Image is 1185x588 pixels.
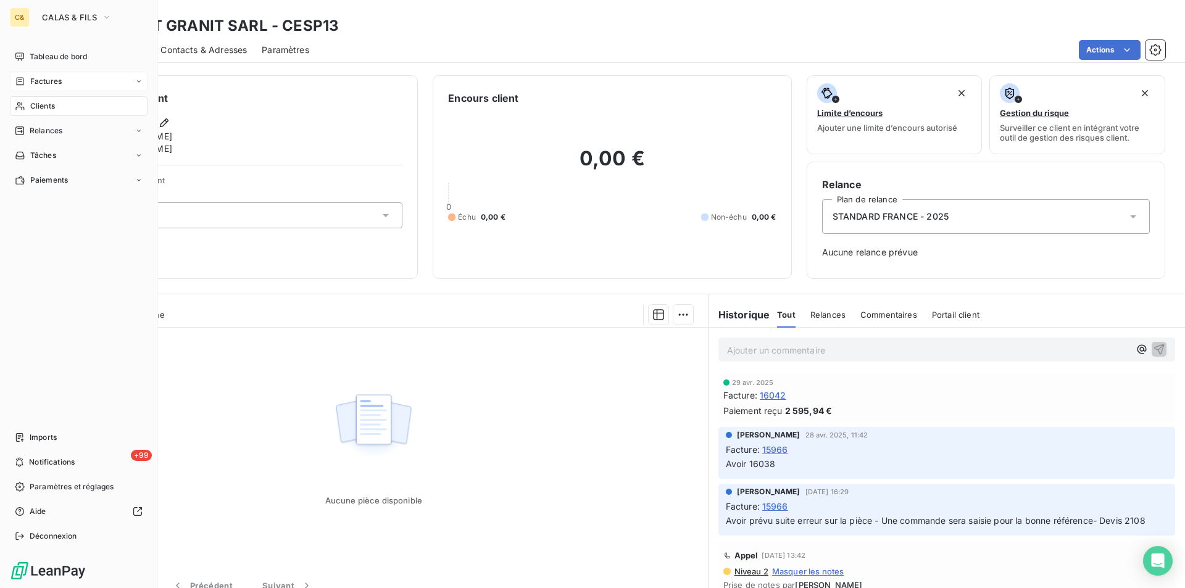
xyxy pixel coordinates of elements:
[723,404,783,417] span: Paiement reçu
[30,175,68,186] span: Paiements
[1079,40,1141,60] button: Actions
[733,566,768,576] span: Niveau 2
[785,404,833,417] span: 2 595,94 €
[805,488,849,495] span: [DATE] 16:29
[817,108,883,118] span: Limite d’encours
[737,486,800,497] span: [PERSON_NAME]
[30,51,87,62] span: Tableau de bord
[709,307,770,322] h6: Historique
[711,212,747,223] span: Non-échu
[30,150,56,161] span: Tâches
[772,566,844,576] span: Masquer les notes
[734,550,759,560] span: Appel
[481,212,505,223] span: 0,00 €
[805,431,868,439] span: 28 avr. 2025, 11:42
[817,123,957,133] span: Ajouter une limite d’encours autorisé
[10,7,30,27] div: C&
[131,450,152,461] span: +99
[448,91,518,106] h6: Encours client
[762,443,788,456] span: 15966
[810,310,846,320] span: Relances
[822,177,1150,192] h6: Relance
[822,246,1150,259] span: Aucune relance prévue
[1000,123,1155,143] span: Surveiller ce client en intégrant votre outil de gestion des risques client.
[777,310,796,320] span: Tout
[99,175,402,193] span: Propriétés Client
[30,432,57,443] span: Imports
[860,310,917,320] span: Commentaires
[726,515,1145,526] span: Avoir prévu suite erreur sur la pièce - Une commande sera saisie pour la bonne référence- Devis 2108
[75,91,402,106] h6: Informations client
[752,212,776,223] span: 0,00 €
[109,15,339,37] h3: ESPRIT GRANIT SARL - CESP13
[458,212,476,223] span: Échu
[30,101,55,112] span: Clients
[732,379,774,386] span: 29 avr. 2025
[325,495,422,505] span: Aucune pièce disponible
[30,125,62,136] span: Relances
[726,443,760,456] span: Facture :
[760,389,786,402] span: 16042
[42,12,97,22] span: CALAS & FILS
[10,502,148,521] a: Aide
[1000,108,1069,118] span: Gestion du risque
[448,146,776,183] h2: 0,00 €
[446,202,451,212] span: 0
[1143,546,1173,576] div: Open Intercom Messenger
[762,500,788,513] span: 15966
[807,75,983,154] button: Limite d’encoursAjouter une limite d’encours autorisé
[10,561,86,581] img: Logo LeanPay
[30,506,46,517] span: Aide
[160,44,247,56] span: Contacts & Adresses
[723,389,757,402] span: Facture :
[30,531,77,542] span: Déconnexion
[726,458,776,469] span: Avoir 16038
[833,210,949,223] span: STANDARD FRANCE - 2025
[30,76,62,87] span: Factures
[30,481,114,492] span: Paramètres et réglages
[726,500,760,513] span: Facture :
[989,75,1165,154] button: Gestion du risqueSurveiller ce client en intégrant votre outil de gestion des risques client.
[737,429,800,441] span: [PERSON_NAME]
[262,44,309,56] span: Paramètres
[762,552,805,559] span: [DATE] 13:42
[932,310,979,320] span: Portail client
[334,387,413,464] img: Empty state
[29,457,75,468] span: Notifications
